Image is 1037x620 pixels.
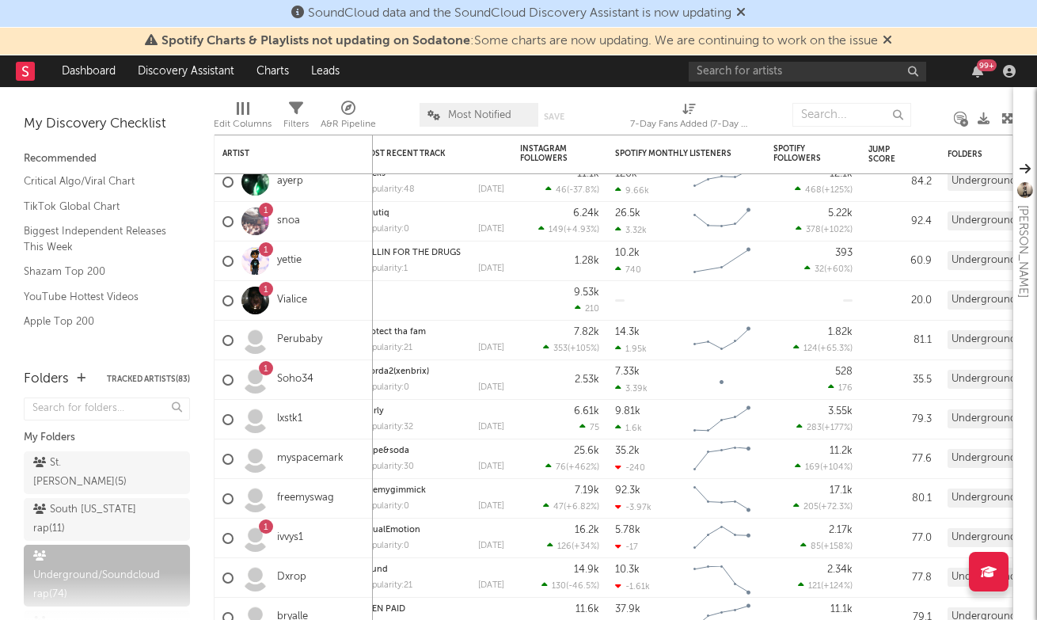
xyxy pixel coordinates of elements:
[686,558,758,598] svg: Chart title
[362,209,504,218] div: Boutiq
[804,264,853,274] div: ( )
[362,185,415,194] div: popularity: 48
[538,224,599,234] div: ( )
[868,371,932,390] div: 35.5
[828,208,853,219] div: 5.22k
[222,149,341,158] div: Artist
[478,185,504,194] div: [DATE]
[830,604,853,614] div: 11.1k
[362,328,426,337] a: protect tha fam
[574,406,599,417] div: 6.61k
[615,485,640,496] div: 92.3k
[811,542,821,551] span: 85
[826,265,850,274] span: +60 %
[277,492,334,505] a: freemyswag
[543,343,599,353] div: ( )
[823,582,850,591] span: +124 %
[686,439,758,479] svg: Chart title
[544,112,564,121] button: Save
[362,565,388,574] a: sound
[829,525,853,535] div: 2.17k
[362,209,389,218] a: Boutiq
[792,103,911,127] input: Search...
[24,288,174,306] a: YouTube Hottest Videos
[977,59,997,71] div: 99 +
[545,184,599,195] div: ( )
[24,223,174,255] a: Biggest Independent Releases This Week
[835,248,853,258] div: 393
[574,542,597,551] span: +34 %
[277,215,300,228] a: snoa
[615,225,647,235] div: 3.32k
[24,545,190,607] a: Underground/Soundcloud rap(74)
[478,423,504,432] div: [DATE]
[107,375,190,383] button: Tracked Artists(83)
[478,383,504,392] div: [DATE]
[520,144,575,163] div: Instagram Followers
[798,580,853,591] div: ( )
[566,226,597,234] span: +4.93 %
[362,526,420,534] a: visualEmotion
[362,264,408,273] div: popularity: 1
[553,344,568,353] span: 353
[805,463,820,472] span: 169
[615,248,640,258] div: 10.2k
[24,198,174,215] a: TikTok Global Chart
[362,344,412,352] div: popularity: 21
[33,454,145,492] div: St. [PERSON_NAME] ( 5 )
[541,580,599,591] div: ( )
[478,502,504,511] div: [DATE]
[823,226,850,234] span: +102 %
[796,224,853,234] div: ( )
[277,294,307,307] a: Vialice
[793,501,853,512] div: ( )
[806,226,821,234] span: 378
[321,95,376,141] div: A&R Pipeline
[615,525,640,535] div: 5.78k
[615,502,651,512] div: -3.97k
[478,462,504,471] div: [DATE]
[362,486,504,495] div: freemygimmick
[615,604,640,614] div: 37.9k
[689,62,926,82] input: Search for artists
[686,519,758,558] svg: Chart title
[557,542,572,551] span: 126
[214,115,272,134] div: Edit Columns
[362,423,413,432] div: popularity: 32
[362,367,429,376] a: 2forda2(xenbrix)
[24,263,174,280] a: Shazam Top 200
[615,581,650,591] div: -1.61k
[277,413,302,426] a: lxstk1
[615,383,648,394] div: 3.39k
[828,406,853,417] div: 3.55k
[321,115,376,134] div: A&R Pipeline
[283,95,309,141] div: Filters
[362,486,426,495] a: freemygimmick
[245,55,300,87] a: Charts
[800,541,853,551] div: ( )
[362,225,409,234] div: popularity: 0
[570,344,597,353] span: +105 %
[362,249,504,257] div: FALLIN FOR THE DRUGS
[362,581,412,590] div: popularity: 21
[362,565,504,574] div: sound
[24,150,190,169] div: Recommended
[566,503,597,512] span: +6.82 %
[807,424,822,432] span: 283
[478,264,504,273] div: [DATE]
[630,115,749,134] div: 7-Day Fans Added (7-Day Fans Added)
[24,451,190,494] a: St. [PERSON_NAME](5)
[362,383,409,392] div: popularity: 0
[615,149,734,158] div: Spotify Monthly Listeners
[686,162,758,202] svg: Chart title
[362,249,461,257] a: FALLIN FOR THE DRUGS
[615,423,642,433] div: 1.6k
[277,571,306,584] a: Dxrop
[795,184,853,195] div: ( )
[575,256,599,266] div: 1.28k
[615,344,647,354] div: 1.95k
[575,604,599,614] div: 11.6k
[277,254,302,268] a: yettie
[686,360,758,400] svg: Chart title
[815,265,824,274] span: 32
